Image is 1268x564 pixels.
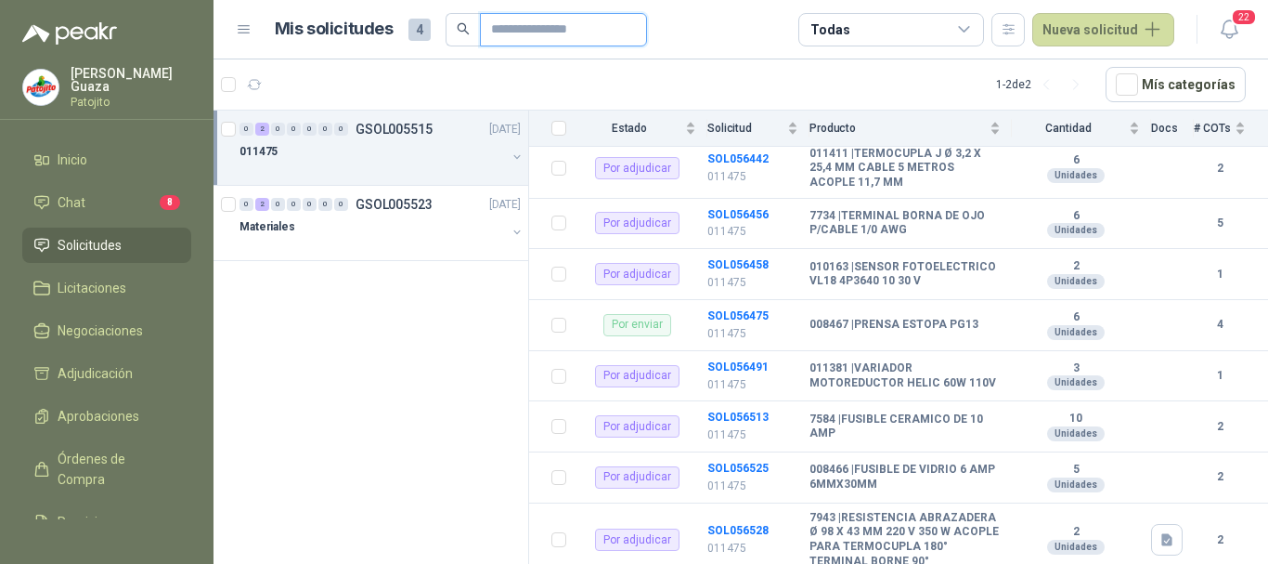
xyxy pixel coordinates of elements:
b: 6 [1012,209,1140,224]
div: 0 [334,198,348,211]
p: 011475 [707,478,798,495]
p: 011475 [707,274,798,292]
div: 0 [303,123,317,136]
p: [DATE] [489,196,521,214]
div: Unidades [1047,540,1105,555]
a: Solicitudes [22,228,191,263]
b: 2 [1012,525,1140,540]
p: Patojito [71,97,191,108]
a: SOL056475 [707,309,769,322]
a: SOL056456 [707,208,769,221]
span: Solicitud [707,122,783,135]
b: 2 [1194,418,1246,436]
span: Solicitudes [58,235,122,256]
a: 0 2 0 0 0 0 0 GSOL005523[DATE] Materiales [239,193,524,253]
b: 3 [1012,361,1140,376]
a: Licitaciones [22,270,191,306]
b: 6 [1012,153,1140,168]
span: Cantidad [1012,122,1125,135]
span: Aprobaciones [58,406,139,426]
b: SOL056528 [707,524,769,537]
b: 2 [1194,531,1246,549]
div: Por adjudicar [595,212,679,234]
b: 1 [1194,367,1246,385]
a: Órdenes de Compra [22,441,191,497]
b: 10 [1012,412,1140,426]
p: 011475 [239,143,278,161]
span: 8 [160,195,180,210]
div: 0 [271,198,285,211]
div: Por adjudicar [595,466,679,489]
b: 1 [1194,266,1246,283]
b: SOL056491 [707,361,769,374]
span: Inicio [58,150,87,170]
a: Inicio [22,142,191,177]
div: 0 [239,123,253,136]
b: 011411 | TERMOCUPLA J Ø 3,2 X 25,4 MM CABLE 5 METROS ACOPLE 11,7 MM [809,147,1001,190]
p: 011475 [707,540,798,557]
div: 0 [287,198,301,211]
a: SOL056458 [707,258,769,271]
p: 011475 [707,426,798,444]
p: 011475 [707,223,798,241]
b: 008467 | PRENSA ESTOPA PG13 [809,318,978,333]
a: Negociaciones [22,313,191,348]
div: Por adjudicar [595,157,679,179]
a: Aprobaciones [22,399,191,434]
b: 7734 | TERMINAL BORNA DE OJO P/CABLE 1/0 AWG [809,209,1001,238]
b: 011381 | VARIADOR MOTOREDUCTOR HELIC 60W 110V [809,361,1001,390]
p: [PERSON_NAME] Guaza [71,67,191,93]
div: 0 [318,198,332,211]
div: 0 [334,123,348,136]
div: 1 - 2 de 2 [996,70,1091,99]
p: 011475 [707,376,798,394]
p: GSOL005515 [356,123,433,136]
b: 4 [1194,316,1246,334]
b: 2 [1194,160,1246,177]
div: 0 [303,198,317,211]
span: Adjudicación [58,363,133,384]
a: Chat8 [22,185,191,220]
th: Solicitud [707,111,809,147]
b: SOL056513 [707,411,769,424]
div: Unidades [1047,375,1105,390]
th: Docs [1151,111,1194,147]
th: Estado [577,111,707,147]
th: Producto [809,111,1012,147]
div: 2 [255,198,269,211]
div: 2 [255,123,269,136]
b: SOL056525 [707,462,769,475]
a: Adjudicación [22,356,191,391]
span: Estado [577,122,681,135]
h1: Mis solicitudes [275,16,394,43]
button: Mís categorías [1106,67,1246,102]
span: search [457,22,470,35]
button: 22 [1212,13,1246,46]
p: 011475 [707,325,798,343]
span: Producto [809,122,986,135]
div: Por adjudicar [595,415,679,438]
img: Logo peakr [22,22,117,45]
p: 011475 [707,168,798,186]
b: 2 [1012,259,1140,274]
a: Remisiones [22,505,191,540]
p: [DATE] [489,121,521,138]
p: Materiales [239,218,295,236]
b: 6 [1012,310,1140,325]
a: SOL056442 [707,152,769,165]
b: 008466 | FUSIBLE DE VIDRIO 6 AMP 6MMX30MM [809,463,1001,492]
div: Unidades [1047,426,1105,441]
div: Unidades [1047,168,1105,183]
span: Remisiones [58,512,126,532]
div: 0 [318,123,332,136]
div: 0 [239,198,253,211]
div: Unidades [1047,223,1105,238]
b: 7584 | FUSIBLE CERAMICO DE 10 AMP [809,413,1001,441]
div: 0 [287,123,301,136]
th: # COTs [1194,111,1268,147]
div: 0 [271,123,285,136]
b: 2 [1194,468,1246,486]
b: 5 [1012,463,1140,478]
